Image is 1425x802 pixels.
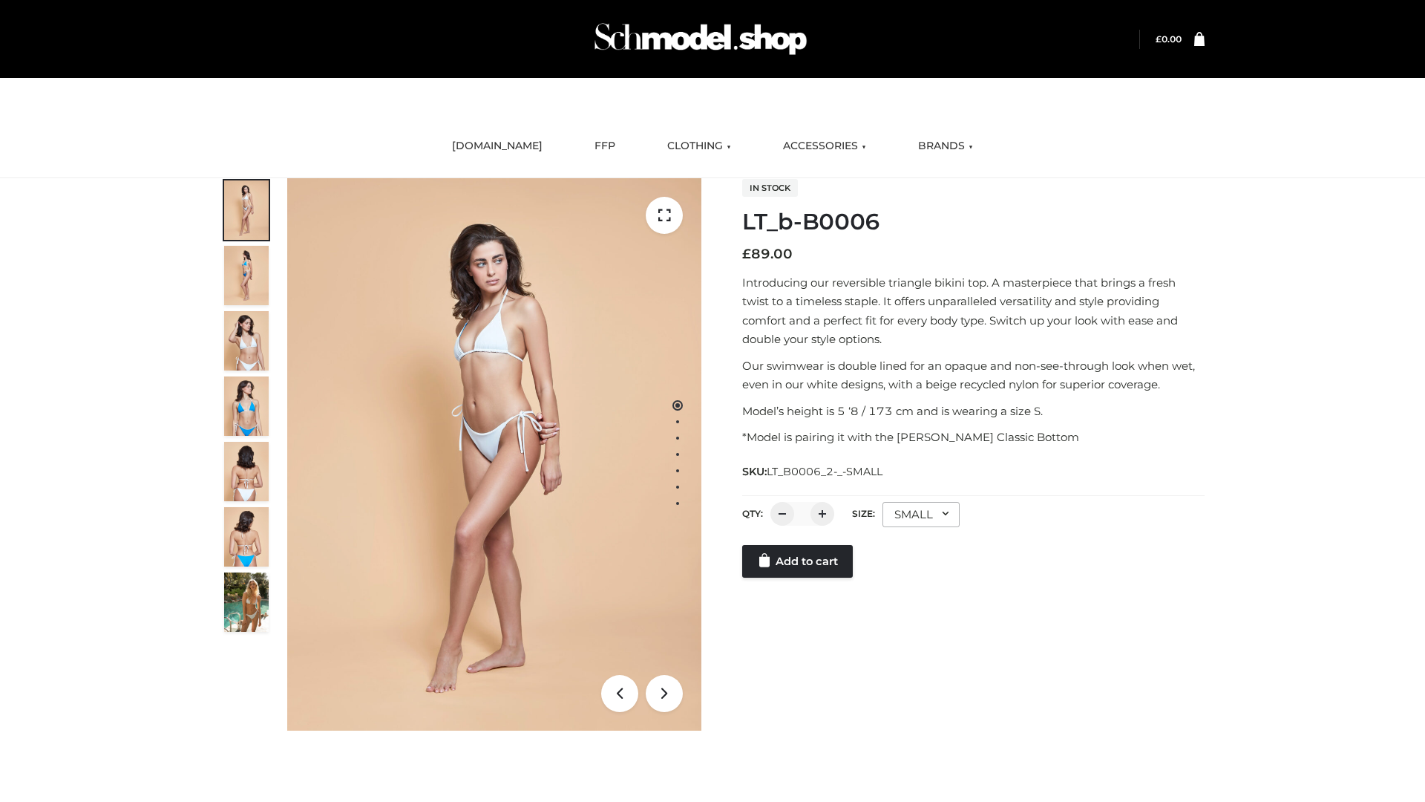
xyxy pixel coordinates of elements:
label: QTY: [742,508,763,519]
img: ArielClassicBikiniTop_CloudNine_AzureSky_OW114ECO_1-scaled.jpg [224,180,269,240]
div: SMALL [882,502,960,527]
a: ACCESSORIES [772,130,877,163]
img: ArielClassicBikiniTop_CloudNine_AzureSky_OW114ECO_4-scaled.jpg [224,376,269,436]
p: Model’s height is 5 ‘8 / 173 cm and is wearing a size S. [742,402,1205,421]
img: ArielClassicBikiniTop_CloudNine_AzureSky_OW114ECO_7-scaled.jpg [224,442,269,501]
span: SKU: [742,463,884,480]
img: ArielClassicBikiniTop_CloudNine_AzureSky_OW114ECO_1 [287,178,701,731]
p: Introducing our reversible triangle bikini top. A masterpiece that brings a fresh twist to a time... [742,273,1205,349]
img: Schmodel Admin 964 [589,10,812,68]
p: Our swimwear is double lined for an opaque and non-see-through look when wet, even in our white d... [742,356,1205,394]
img: ArielClassicBikiniTop_CloudNine_AzureSky_OW114ECO_2-scaled.jpg [224,246,269,305]
img: Arieltop_CloudNine_AzureSky2.jpg [224,573,269,632]
span: £ [1156,33,1162,45]
p: *Model is pairing it with the [PERSON_NAME] Classic Bottom [742,428,1205,447]
span: £ [742,246,751,262]
a: BRANDS [907,130,984,163]
span: LT_B0006_2-_-SMALL [767,465,882,478]
img: ArielClassicBikiniTop_CloudNine_AzureSky_OW114ECO_3-scaled.jpg [224,311,269,371]
a: £0.00 [1156,33,1182,45]
span: In stock [742,179,798,197]
img: ArielClassicBikiniTop_CloudNine_AzureSky_OW114ECO_8-scaled.jpg [224,507,269,567]
label: Size: [852,508,875,519]
a: [DOMAIN_NAME] [441,130,554,163]
bdi: 0.00 [1156,33,1182,45]
a: CLOTHING [656,130,742,163]
bdi: 89.00 [742,246,793,262]
a: FFP [583,130,626,163]
a: Add to cart [742,545,853,578]
h1: LT_b-B0006 [742,209,1205,235]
